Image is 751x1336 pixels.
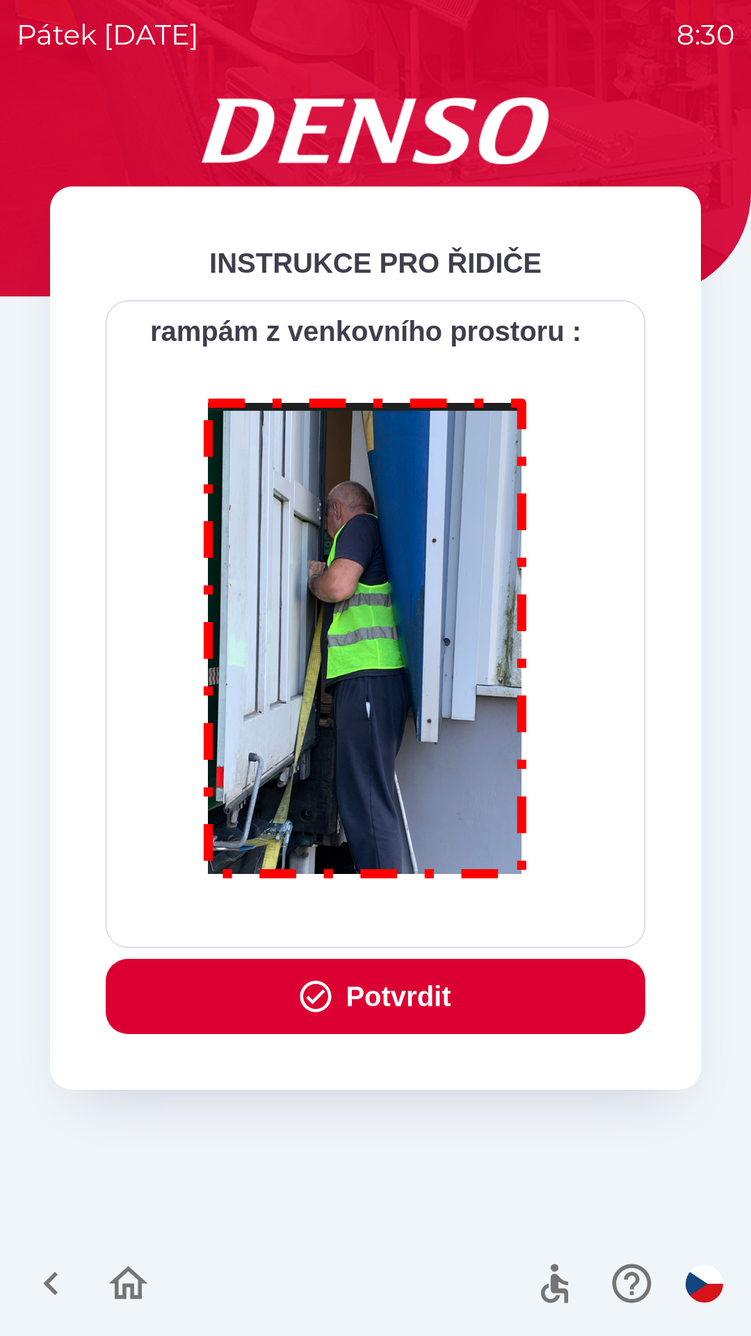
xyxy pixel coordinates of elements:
[686,1265,723,1303] img: cs flag
[17,14,199,56] p: pátek [DATE]
[106,242,645,284] div: INSTRUKCE PRO ŘIDIČE
[50,97,701,164] img: Logo
[106,959,645,1034] button: Potvrdit
[677,14,734,56] p: 8:30
[188,380,544,891] img: M8MNayrTL6gAAAABJRU5ErkJggg==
